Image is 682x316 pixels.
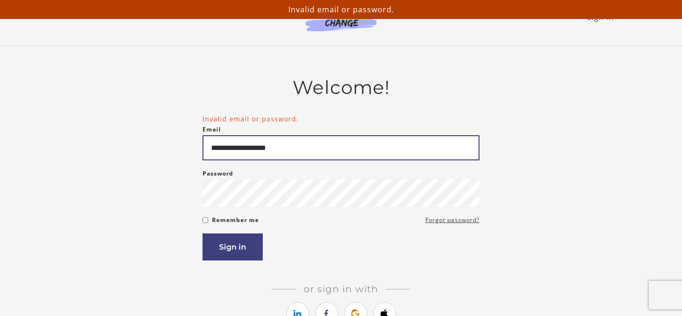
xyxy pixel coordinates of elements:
[425,214,479,226] a: Forgot password?
[296,283,386,295] span: Or sign in with
[203,114,479,124] li: Invalid email or password.
[4,4,678,15] p: Invalid email or password.
[203,124,221,135] label: Email
[203,233,263,260] button: Sign in
[203,76,479,99] h2: Welcome!
[212,214,259,226] label: Remember me
[203,168,233,179] label: Password
[295,9,387,31] img: Agents of Change Logo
